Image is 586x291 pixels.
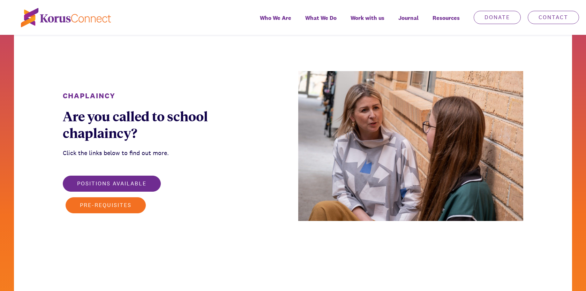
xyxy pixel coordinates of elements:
[351,13,384,23] span: Work with us
[63,176,161,192] button: Positions available
[528,11,579,24] a: Contact
[426,10,467,35] div: Resources
[298,71,523,221] img: a1b5c5f7-bc12-427f-879a-0a5d564004ab_DSCF0375+web+1200.jpeg
[63,91,229,101] div: Chaplaincy
[344,10,391,35] a: Work with us
[66,197,146,213] button: Pre-requisites
[260,13,291,23] span: Who We Are
[63,108,229,141] div: Are you called to school chaplaincy?
[474,11,521,24] a: Donate
[21,8,111,27] img: korus-connect%2Fc5177985-88d5-491d-9cd7-4a1febad1357_logo.svg
[398,13,419,23] span: Journal
[63,148,229,158] div: Click the links below to find out more.
[391,10,426,35] a: Journal
[305,13,337,23] span: What We Do
[63,181,161,186] a: Positions available
[253,10,298,35] a: Who We Are
[63,202,146,208] a: Pre-requisites
[298,10,344,35] a: What We Do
